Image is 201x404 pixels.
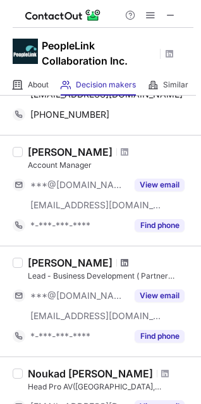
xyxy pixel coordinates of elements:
[28,270,193,282] div: Lead - Business Development ( Partner Account Manager )
[28,256,113,269] div: [PERSON_NAME]
[30,179,127,191] span: ***@[DOMAIN_NAME]
[13,39,38,64] img: 2a302e92c30d1eacb7590be31107a085
[135,330,185,343] button: Reveal Button
[28,367,153,380] div: Noukad [PERSON_NAME]
[28,146,113,158] div: [PERSON_NAME]
[30,310,162,322] span: [EMAIL_ADDRESS][DOMAIN_NAME]
[30,109,109,120] span: [PHONE_NUMBER]
[28,160,193,171] div: Account Manager
[42,38,155,68] h1: PeopleLink Collaboration Inc.
[30,290,127,301] span: ***@[DOMAIN_NAME]
[135,289,185,302] button: Reveal Button
[28,381,193,393] div: Head Pro AV([GEOGRAPHIC_DATA], [GEOGRAPHIC_DATA] & [GEOGRAPHIC_DATA])
[30,199,162,211] span: [EMAIL_ADDRESS][DOMAIN_NAME]
[76,80,136,90] span: Decision makers
[25,8,101,23] img: ContactOut v5.3.10
[28,80,49,90] span: About
[163,80,188,90] span: Similar
[135,219,185,232] button: Reveal Button
[135,179,185,191] button: Reveal Button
